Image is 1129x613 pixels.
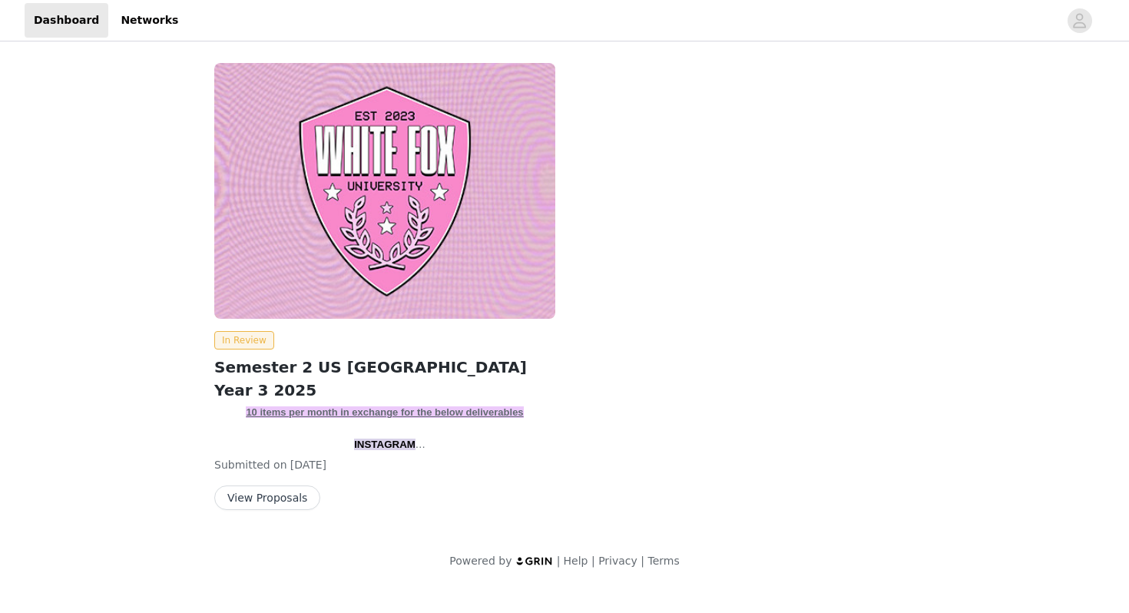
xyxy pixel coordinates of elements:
[354,439,416,450] span: INSTAGRAM
[515,556,554,566] img: logo
[598,555,637,567] a: Privacy
[214,459,287,471] span: Submitted on
[290,459,326,471] span: [DATE]
[591,555,595,567] span: |
[214,356,555,402] h2: Semester 2 US [GEOGRAPHIC_DATA] Year 3 2025
[564,555,588,567] a: Help
[557,555,561,567] span: |
[25,3,108,38] a: Dashboard
[449,555,512,567] span: Powered by
[214,485,320,510] button: View Proposals
[214,331,274,350] span: In Review
[1072,8,1087,33] div: avatar
[647,555,679,567] a: Terms
[214,492,320,504] a: View Proposals
[641,555,644,567] span: |
[111,3,187,38] a: Networks
[214,63,555,319] img: White Fox Boutique AUS
[246,406,523,418] strong: 10 items per month in exchange for the below deliverables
